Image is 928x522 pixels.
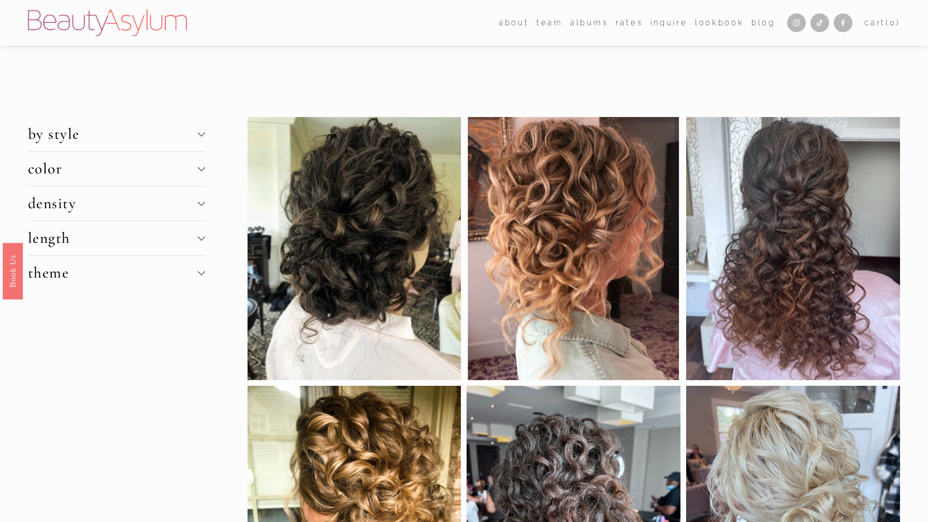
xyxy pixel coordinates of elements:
[28,256,205,290] button: theme
[28,221,205,255] button: length
[810,13,829,32] a: TikTok
[536,16,563,30] span: team
[650,15,688,31] a: Inquire
[695,15,744,31] a: Lookbook
[28,117,205,151] button: by style
[28,9,187,36] img: Beauty Asylum | Bridal Hair &amp; Makeup Charlotte &amp; Atlanta
[499,16,529,30] span: about
[536,15,563,31] a: folder dropdown
[834,13,852,32] a: Facebook
[570,15,608,31] a: albums
[751,15,775,31] a: Blog
[886,18,900,27] span: ( )
[3,243,23,299] a: Book Us
[499,15,529,31] a: folder dropdown
[864,16,900,30] a: 0 items in cart
[28,229,198,248] span: length
[787,13,806,32] a: Instagram
[28,152,205,186] button: color
[28,264,198,282] span: theme
[28,125,198,143] span: by style
[28,186,205,221] button: density
[890,18,896,27] span: 0
[28,194,198,213] span: density
[28,160,198,178] span: color
[616,15,643,31] a: Rates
